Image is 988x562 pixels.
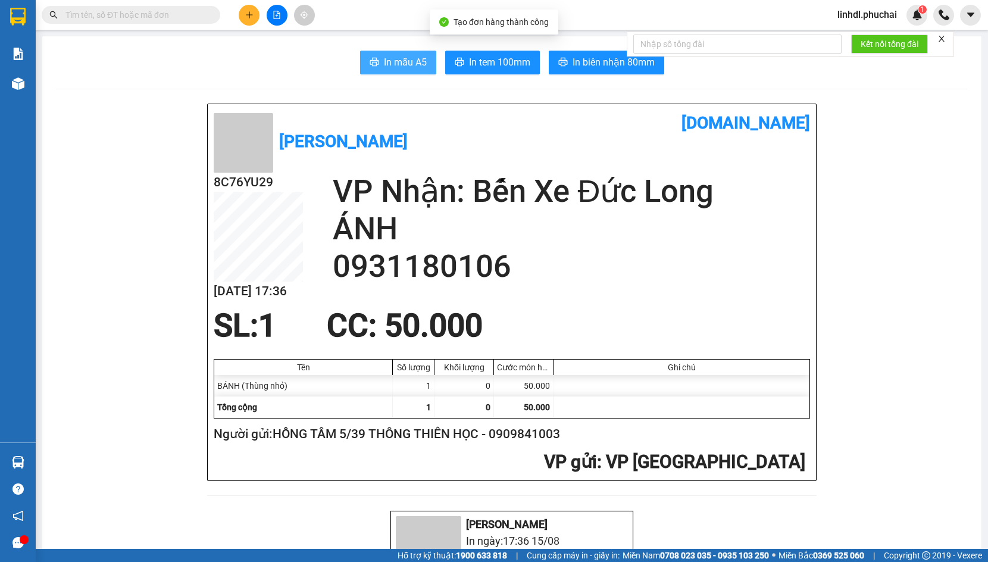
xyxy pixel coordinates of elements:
b: [DOMAIN_NAME] [681,113,810,133]
span: 1 [258,307,276,344]
input: Nhập số tổng đài [633,35,842,54]
span: printer [558,57,568,68]
div: 50.000 [494,375,554,396]
img: icon-new-feature [912,10,923,20]
span: Kết nối tổng đài [861,38,918,51]
span: SL: [214,307,258,344]
button: plus [239,5,259,26]
h2: VP Nhận: Bến Xe Đức Long [333,173,810,210]
h2: Người gửi: HỒNG TÂM 5/39 THÔNG THIÊN HỌC - 0909841003 [214,424,805,444]
span: Miền Nam [623,549,769,562]
span: notification [12,510,24,522]
button: aim [294,5,315,26]
span: Tổng cộng [217,402,257,412]
span: In tem 100mm [469,55,530,70]
span: 1 [920,5,924,14]
sup: 1 [918,5,927,14]
input: Tìm tên, số ĐT hoặc mã đơn [65,8,206,21]
span: ⚪️ [772,553,776,558]
span: copyright [922,551,930,560]
span: Tạo đơn hàng thành công [454,17,549,27]
img: logo-vxr [10,8,26,26]
span: In mẫu A5 [384,55,427,70]
h2: : VP [GEOGRAPHIC_DATA] [214,450,805,474]
button: Kết nối tổng đài [851,35,928,54]
span: check-circle [439,17,449,27]
strong: 1900 633 818 [456,551,507,560]
div: Số lượng [396,363,431,372]
h2: 8C76YU29 [214,173,303,192]
span: In biên nhận 80mm [573,55,655,70]
span: VP gửi [544,451,597,472]
img: phone-icon [939,10,949,20]
li: In ngày: 17:36 15/08 [396,533,628,549]
span: | [516,549,518,562]
span: 0 [486,402,490,412]
strong: 0369 525 060 [813,551,864,560]
img: warehouse-icon [12,77,24,90]
span: plus [245,11,254,19]
span: Hỗ trợ kỹ thuật: [398,549,507,562]
span: linhdl.phuchai [828,7,906,22]
span: search [49,11,58,19]
div: 0 [434,375,494,396]
h2: ÁNH [333,210,810,248]
span: aim [300,11,308,19]
span: printer [455,57,464,68]
span: file-add [273,11,281,19]
span: question-circle [12,483,24,495]
div: 1 [393,375,434,396]
div: Khối lượng [437,363,490,372]
div: CC : 50.000 [320,308,490,344]
b: [PERSON_NAME] [279,132,408,151]
button: printerIn mẫu A5 [360,51,436,74]
span: caret-down [965,10,976,20]
img: solution-icon [12,48,24,60]
button: caret-down [960,5,981,26]
h2: 0931180106 [333,248,810,285]
span: Miền Bắc [778,549,864,562]
strong: 0708 023 035 - 0935 103 250 [660,551,769,560]
span: 1 [426,402,431,412]
span: printer [370,57,379,68]
span: close [937,35,946,43]
div: Tên [217,363,389,372]
img: warehouse-icon [12,456,24,469]
div: Cước món hàng [497,363,550,372]
div: BÁNH (Thùng nhỏ) [214,375,393,396]
button: printerIn biên nhận 80mm [549,51,664,74]
div: Ghi chú [556,363,806,372]
span: message [12,537,24,548]
h2: [DATE] 17:36 [214,282,303,301]
span: Cung cấp máy in - giấy in: [527,549,620,562]
li: [PERSON_NAME] [396,516,628,533]
button: printerIn tem 100mm [445,51,540,74]
span: 50.000 [524,402,550,412]
span: | [873,549,875,562]
button: file-add [267,5,287,26]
